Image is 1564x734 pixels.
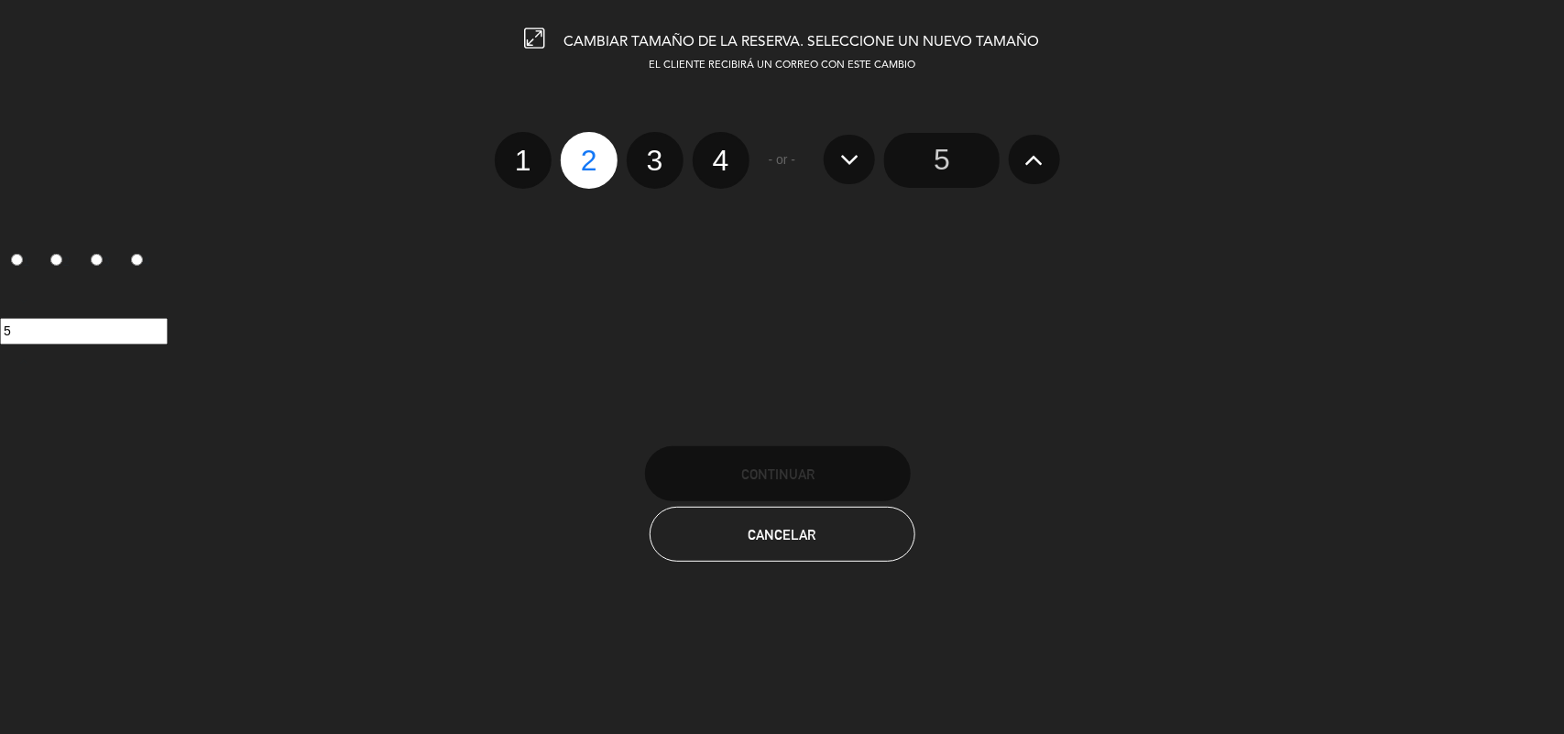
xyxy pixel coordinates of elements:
[50,254,62,266] input: 2
[564,35,1040,49] span: CAMBIAR TAMAÑO DE LA RESERVA. SELECCIONE UN NUEVO TAMAÑO
[649,60,915,71] span: EL CLIENTE RECIBIRÁ UN CORREO CON ESTE CAMBIO
[693,132,749,189] label: 4
[495,132,552,189] label: 1
[11,254,23,266] input: 1
[749,527,816,542] span: Cancelar
[769,149,796,170] span: - or -
[81,246,121,278] label: 3
[40,246,81,278] label: 2
[627,132,684,189] label: 3
[120,246,160,278] label: 4
[131,254,143,266] input: 4
[650,507,915,562] button: Cancelar
[91,254,103,266] input: 3
[645,446,911,501] button: Continuar
[561,132,618,189] label: 2
[741,466,815,482] span: Continuar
